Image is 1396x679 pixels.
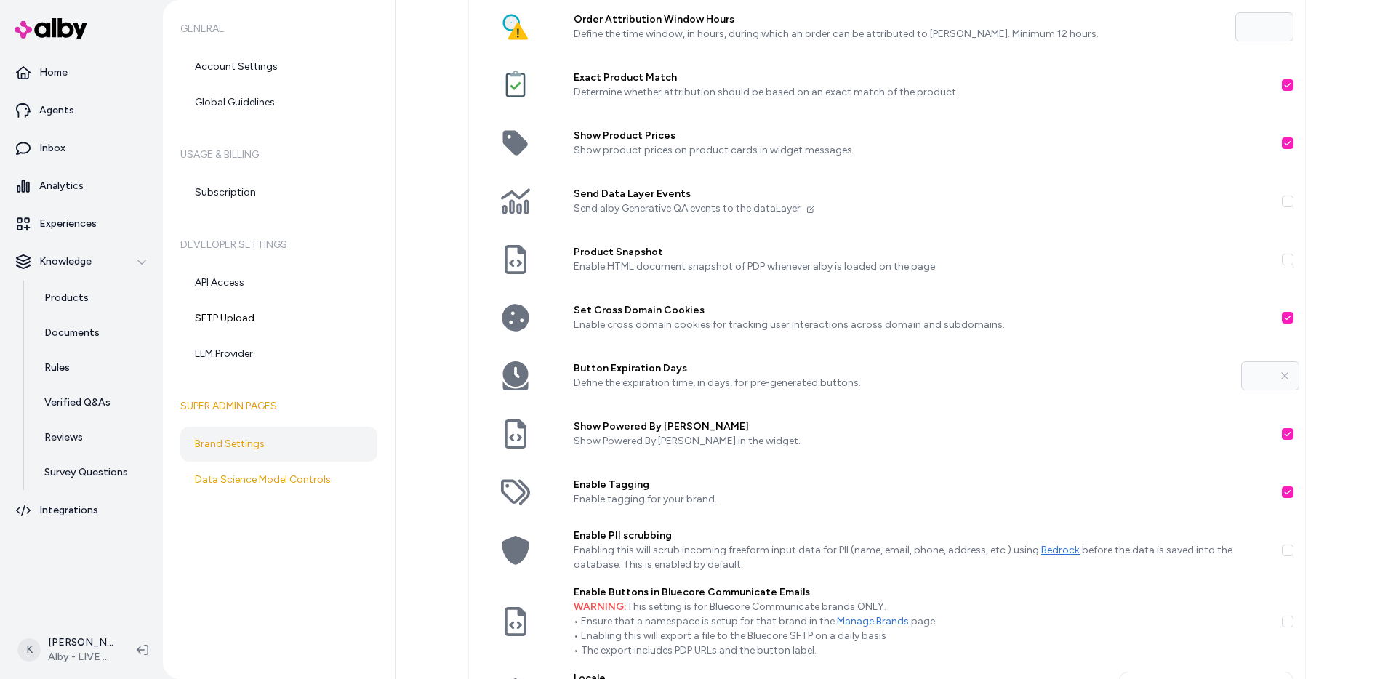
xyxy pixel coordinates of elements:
button: K[PERSON_NAME]Alby - LIVE on [DOMAIN_NAME] [9,627,125,673]
a: Home [6,55,157,90]
a: Inbox [6,131,157,166]
p: Experiences [39,217,97,231]
label: Send Data Layer Events [574,187,1270,201]
a: Data Science Model Controls [180,462,377,497]
h6: General [180,9,377,49]
a: Experiences [6,206,157,241]
p: Define the time window, in hours, during which an order can be attributed to [PERSON_NAME]. Minim... [574,27,1224,41]
span: K [17,638,41,662]
a: Subscription [180,175,377,210]
p: Enable HTML document snapshot of PDP whenever alby is loaded on the page. [574,260,1270,274]
h6: Developer Settings [180,225,377,265]
p: Home [39,65,68,80]
a: API Access [180,265,377,300]
p: Enable tagging for your brand. [574,492,1270,507]
p: This setting is for Bluecore Communicate brands ONLY. • Ensure that a namespace is setup for that... [574,600,1270,658]
h6: Super Admin Pages [180,386,377,427]
a: Bedrock [1041,544,1080,556]
span: WARNING: [574,600,627,613]
p: Inbox [39,141,65,156]
p: Enabling this will scrub incoming freeform input data for PII (name, email, phone, address, etc.)... [574,543,1270,572]
p: Verified Q&As [44,395,111,410]
label: Product Snapshot [574,245,1270,260]
label: Button Expiration Days [574,361,1229,376]
a: LLM Provider [180,337,377,371]
a: Survey Questions [30,455,157,490]
p: Rules [44,361,70,375]
a: Global Guidelines [180,85,377,120]
p: Documents [44,326,100,340]
p: Reviews [44,430,83,445]
p: Determine whether attribution should be based on an exact match of the product. [574,85,1270,100]
a: Products [30,281,157,316]
label: Show Product Prices [574,129,1270,143]
h6: Usage & Billing [180,134,377,175]
a: SFTP Upload [180,301,377,336]
p: Agents [39,103,74,118]
label: Exact Product Match [574,71,1270,85]
label: Enable Buttons in Bluecore Communicate Emails [574,585,1270,600]
a: Analytics [6,169,157,204]
a: Rules [30,350,157,385]
a: Reviews [30,420,157,455]
a: Agents [6,93,157,128]
a: Verified Q&As [30,385,157,420]
p: Show product prices on product cards in widget messages. [574,143,1270,158]
img: alby Logo [15,18,87,39]
a: Account Settings [180,49,377,84]
a: Documents [30,316,157,350]
p: [PERSON_NAME] [48,635,113,650]
p: Analytics [39,179,84,193]
label: Enable PII scrubbing [574,529,1270,543]
label: Order Attribution Window Hours [574,12,1224,27]
label: Set Cross Domain Cookies [574,303,1270,318]
p: Define the expiration time, in days, for pre-generated buttons. [574,376,1229,390]
p: Enable cross domain cookies for tracking user interactions across domain and subdomains. [574,318,1270,332]
a: Brand Settings [180,427,377,462]
a: Integrations [6,493,157,528]
label: Show Powered By [PERSON_NAME] [574,419,1270,434]
span: Alby - LIVE on [DOMAIN_NAME] [48,650,113,664]
p: Knowledge [39,254,92,269]
a: Manage Brands [837,615,909,627]
p: Products [44,291,89,305]
label: Enable Tagging [574,478,1270,492]
p: Show Powered By [PERSON_NAME] in the widget. [574,434,1270,449]
p: Integrations [39,503,98,518]
p: Survey Questions [44,465,128,480]
button: Knowledge [6,244,157,279]
p: Send alby Generative QA events to the dataLayer [574,201,1270,216]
